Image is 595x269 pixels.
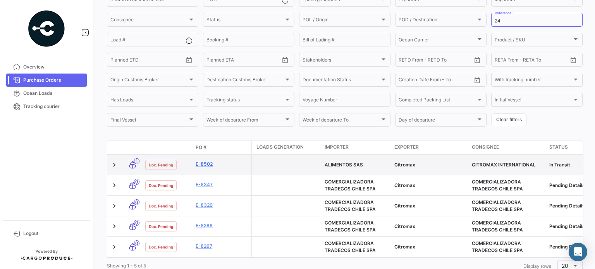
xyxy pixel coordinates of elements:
[394,244,415,250] span: Citromax
[472,199,523,212] span: COMERCIALIZADORA TRADECOS CHILE SPA
[472,179,523,192] span: COMERCIALIZADORA TRADECOS CHILE SPA
[110,98,188,104] span: Has Loads
[27,9,66,48] img: powered-by.png
[110,78,188,84] span: Origin Customs Broker
[569,243,587,261] div: Abrir Intercom Messenger
[472,220,523,233] span: COMERCIALIZADORA TRADECOS CHILE SPA
[23,230,84,237] span: Logout
[279,54,291,66] button: Open calendar
[394,144,419,151] span: Exporter
[495,58,506,63] input: From
[471,74,483,86] button: Open calendar
[491,113,527,126] button: Clear filters
[149,223,173,230] span: Doc. Pending
[472,240,523,253] span: COMERCIALIZADORA TRADECOS CHILE SPA
[6,60,87,74] a: Overview
[394,182,415,188] span: Citromax
[196,222,248,229] a: E-8288
[196,181,248,188] a: E-8347
[107,263,146,269] span: Showing 1 - 5 of 5
[523,263,551,269] span: Display rows
[123,144,142,151] datatable-header-cell: Transport mode
[149,203,173,209] span: Doc. Pending
[110,243,118,251] a: Expand/Collapse Row
[206,58,217,63] input: From
[394,203,415,209] span: Citromax
[134,240,139,246] span: 0
[303,58,380,63] span: Stakeholders
[325,240,376,253] span: COMERCIALIZADORA TRADECOS CHILE SPA
[23,63,84,70] span: Overview
[322,140,391,154] datatable-header-cell: Importer
[206,118,284,124] span: Week of departure From
[206,78,284,84] span: Destination Customs Broker
[399,118,476,124] span: Day of departure
[6,87,87,100] a: Ocean Loads
[495,78,572,84] span: With tracking number
[495,98,572,104] span: Initial Vessel
[142,144,193,151] datatable-header-cell: Doc. Status
[567,54,579,66] button: Open calendar
[110,202,118,210] a: Expand/Collapse Row
[562,262,568,269] span: 20
[495,38,572,44] span: Product / SKU
[134,220,139,226] span: 0
[325,162,363,168] span: ALIMENTOS SAS
[196,243,248,250] a: E-8267
[206,18,284,24] span: Status
[549,144,568,151] span: Status
[325,179,376,192] span: COMERCIALIZADORA TRADECOS CHILE SPA
[256,144,304,151] span: Loads generation
[149,244,173,250] span: Doc. Pending
[303,18,380,24] span: POL / Origin
[196,161,248,168] a: E-8502
[23,103,84,110] span: Tracking courier
[196,202,248,209] a: E-8320
[6,100,87,113] a: Tracking courier
[183,54,195,66] button: Open calendar
[223,58,258,63] input: To
[149,182,173,188] span: Doc. Pending
[399,38,476,44] span: Ocean Carrier
[325,199,376,212] span: COMERCIALIZADORA TRADECOS CHILE SPA
[6,74,87,87] a: Purchase Orders
[134,199,139,205] span: 0
[472,144,499,151] span: Consignee
[391,140,469,154] datatable-header-cell: Exporter
[399,18,476,24] span: POD / Destination
[149,162,173,168] span: Doc. Pending
[415,78,450,84] input: To
[303,78,380,84] span: Documentation Status
[399,98,476,104] span: Completed Packing List
[110,182,118,189] a: Expand/Collapse Row
[415,58,450,63] input: To
[511,58,546,63] input: To
[469,140,546,154] datatable-header-cell: Consignee
[110,118,188,124] span: Final Vessel
[325,144,349,151] span: Importer
[303,118,380,124] span: Week of departure To
[394,162,415,168] span: Citromax
[110,18,188,24] span: Consignee
[325,220,376,233] span: COMERCIALIZADORA TRADECOS CHILE SPA
[399,58,409,63] input: From
[471,54,483,66] button: Open calendar
[399,78,409,84] input: From
[394,223,415,229] span: Citromax
[110,223,118,230] a: Expand/Collapse Row
[206,98,284,104] span: Tracking status
[196,144,206,151] span: PO #
[23,90,84,97] span: Ocean Loads
[110,161,118,169] a: Expand/Collapse Row
[23,77,84,84] span: Purchase Orders
[110,58,121,63] input: From
[252,140,322,154] datatable-header-cell: Loads generation
[193,141,251,154] datatable-header-cell: PO #
[134,179,139,185] span: 0
[472,162,536,168] span: CITROMAX INTERNATIONAL
[127,58,162,63] input: To
[134,158,139,164] span: 1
